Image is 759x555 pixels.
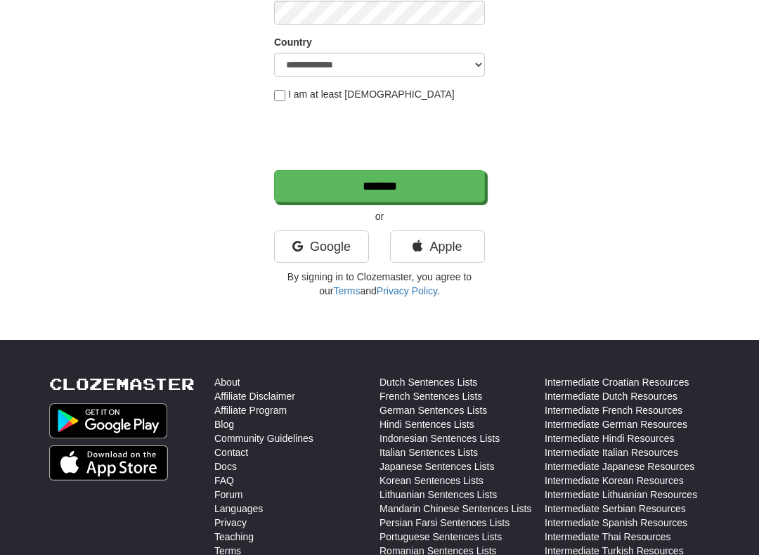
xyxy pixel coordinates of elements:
a: Languages [214,502,263,516]
a: Teaching [214,530,254,544]
label: Country [274,35,312,49]
a: Contact [214,445,248,459]
a: Intermediate Serbian Resources [545,502,686,516]
a: Community Guidelines [214,431,313,445]
a: Intermediate German Resources [545,417,687,431]
a: Affiliate Disclaimer [214,389,295,403]
a: Docs [214,459,237,474]
a: Mandarin Chinese Sentences Lists [379,502,531,516]
a: Forum [214,488,242,502]
a: Intermediate Dutch Resources [545,389,677,403]
a: Blog [214,417,234,431]
a: Lithuanian Sentences Lists [379,488,497,502]
a: Apple [390,230,485,263]
a: Intermediate Hindi Resources [545,431,674,445]
a: Indonesian Sentences Lists [379,431,500,445]
a: Persian Farsi Sentences Lists [379,516,510,530]
a: Korean Sentences Lists [379,474,484,488]
a: Affiliate Program [214,403,287,417]
label: I am at least [DEMOGRAPHIC_DATA] [274,87,455,101]
a: French Sentences Lists [379,389,482,403]
a: Portuguese Sentences Lists [379,530,502,544]
a: Privacy Policy [377,285,437,296]
a: Intermediate Spanish Resources [545,516,687,530]
p: By signing in to Clozemaster, you agree to our and . [274,270,485,298]
a: German Sentences Lists [379,403,487,417]
a: Intermediate Lithuanian Resources [545,488,697,502]
a: About [214,375,240,389]
a: Japanese Sentences Lists [379,459,494,474]
a: Intermediate Croatian Resources [545,375,689,389]
input: I am at least [DEMOGRAPHIC_DATA] [274,90,285,101]
a: Intermediate Korean Resources [545,474,684,488]
a: Clozemaster [49,375,195,393]
a: Italian Sentences Lists [379,445,478,459]
a: Intermediate Thai Resources [545,530,671,544]
p: or [274,209,485,223]
a: Intermediate Italian Resources [545,445,678,459]
a: FAQ [214,474,234,488]
iframe: reCAPTCHA [274,108,488,163]
a: Dutch Sentences Lists [379,375,477,389]
a: Hindi Sentences Lists [379,417,474,431]
a: Google [274,230,369,263]
img: Get it on Google Play [49,403,167,438]
a: Terms [333,285,360,296]
a: Intermediate French Resources [545,403,682,417]
img: Get it on App Store [49,445,168,481]
a: Privacy [214,516,247,530]
a: Intermediate Japanese Resources [545,459,694,474]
